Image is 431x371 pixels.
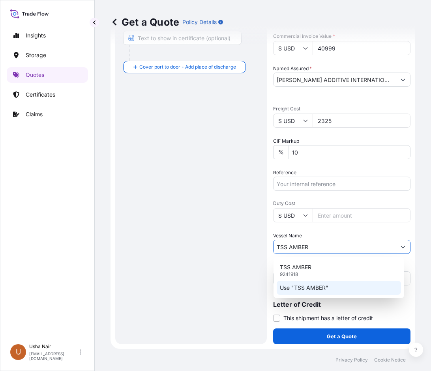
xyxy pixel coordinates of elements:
p: Letter of Credit [273,301,410,308]
div: Suggestions [277,260,401,295]
p: Storage [26,51,46,59]
input: Enter amount [313,114,410,128]
label: CIF Markup [273,137,299,145]
p: Insights [26,32,46,39]
input: Enter percentage [289,145,410,159]
p: Get a Quote [327,332,357,340]
span: This shipment has a letter of credit [283,314,373,322]
label: Vessel Name [273,232,302,240]
label: Marks & Numbers [273,263,313,271]
p: 9241918 [280,271,298,278]
input: Full name [274,73,396,87]
: Type to search vessel name or IMO [274,240,396,254]
label: Named Assured [273,65,312,73]
span: Cover port to door - Add place of discharge [139,63,236,71]
p: Certificates [26,91,55,99]
label: Reference [273,169,296,177]
p: Cookie Notice [374,357,406,363]
p: [EMAIL_ADDRESS][DOMAIN_NAME] [29,351,78,361]
p: Claims [26,110,43,118]
input: Type amount [313,41,410,55]
p: Privacy Policy [335,357,368,363]
input: Number1, number2,... [273,271,410,285]
input: Enter amount [313,208,410,222]
p: Get a Quote [111,16,179,28]
p: Usha Nair [29,343,78,350]
p: Quotes [26,71,44,79]
span: U [16,348,21,356]
span: Freight Cost [273,106,410,112]
p: Policy Details [182,18,217,26]
span: Duty Cost [273,200,410,207]
p: TSS AMBER [280,263,311,271]
button: Show suggestions [396,240,410,254]
div: % [273,145,289,159]
p: Use "TSS AMBER" [280,284,328,292]
input: Your internal reference [273,177,410,191]
button: Show suggestions [396,73,410,87]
